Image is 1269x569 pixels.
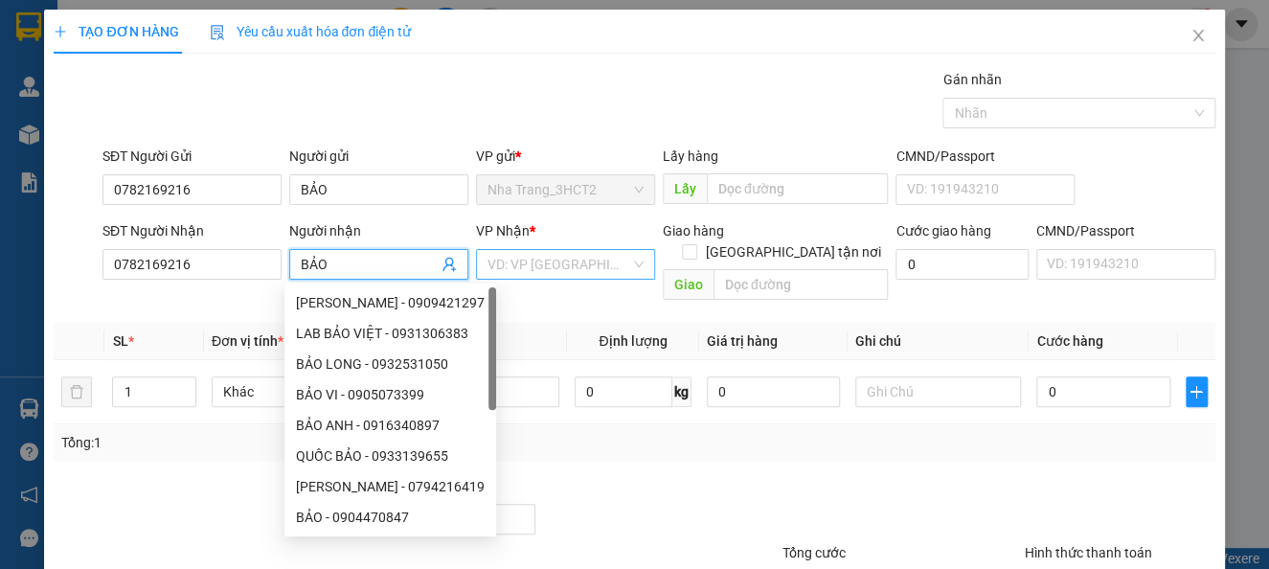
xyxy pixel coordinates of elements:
div: BẢO VI - 0905073399 [284,379,496,410]
input: Cước giao hàng [895,249,1028,280]
button: Close [1171,10,1225,63]
b: [DOMAIN_NAME] [161,73,263,88]
label: Gán nhãn [942,72,1001,87]
span: kg [672,376,691,407]
span: Cước hàng [1036,333,1102,349]
th: Ghi chú [848,323,1030,360]
input: Ghi Chú [855,376,1022,407]
div: SĐT Người Gửi [102,146,282,167]
span: Giao [663,269,714,300]
input: Dọc đường [714,269,889,300]
span: Nha Trang_3HCT2 [487,175,644,204]
div: VP gửi [476,146,655,167]
div: BẢO KHANG - 0794216419 [284,471,496,502]
span: Định lượng [599,333,667,349]
span: VP Nhận [476,223,530,239]
div: Người gửi [289,146,468,167]
span: close [1190,28,1206,43]
span: user-add [442,257,457,272]
div: [PERSON_NAME] - 0794216419 [296,476,485,497]
div: QUỐC BẢO - 0933139655 [284,441,496,471]
div: CMND/Passport [895,146,1075,167]
div: BẢO - 0904470847 [284,502,496,533]
input: 0 [707,376,840,407]
button: delete [61,376,92,407]
span: Lấy hàng [663,148,718,164]
input: Dọc đường [707,173,889,204]
label: Cước giao hàng [895,223,990,239]
span: Lấy [663,173,707,204]
div: Người nhận [289,220,468,241]
b: Phương Nam Express [24,124,105,247]
span: Khác [223,377,367,406]
div: SĐT Người Nhận [102,220,282,241]
span: Tổng cước [782,545,846,560]
span: Yêu cầu xuất hóa đơn điện tử [210,24,412,39]
label: Hình thức thanh toán [1025,545,1152,560]
button: plus [1186,376,1208,407]
div: [PERSON_NAME] - 0909421297 [296,292,485,313]
div: BẢO LONG - 0932531050 [296,353,485,375]
span: plus [1187,384,1207,399]
div: Tổng: 1 [61,432,491,453]
li: (c) 2017 [161,91,263,115]
span: plus [54,25,67,38]
span: [GEOGRAPHIC_DATA] tận nơi [697,241,888,262]
div: CMND/Passport [1036,220,1215,241]
span: Giao hàng [663,223,724,239]
img: logo.jpg [208,24,254,70]
span: Đơn vị tính [212,333,283,349]
span: TẠO ĐƠN HÀNG [54,24,178,39]
div: BẢO ANH - 0916340897 [296,415,485,436]
div: LAB BẢO VIỆT - 0931306383 [296,323,485,344]
div: BẢO VI - 0905073399 [296,384,485,405]
b: Gửi khách hàng [118,28,190,118]
div: BẢO LONG - 0932531050 [284,349,496,379]
div: QUỐC BẢO - 0933139655 [296,445,485,467]
img: icon [210,25,225,40]
span: Giá trị hàng [707,333,778,349]
div: BẢO KHANG - 0909421297 [284,287,496,318]
div: BẢO ANH - 0916340897 [284,410,496,441]
span: SL [112,333,127,349]
div: LAB BẢO VIỆT - 0931306383 [284,318,496,349]
div: BẢO - 0904470847 [296,507,485,528]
